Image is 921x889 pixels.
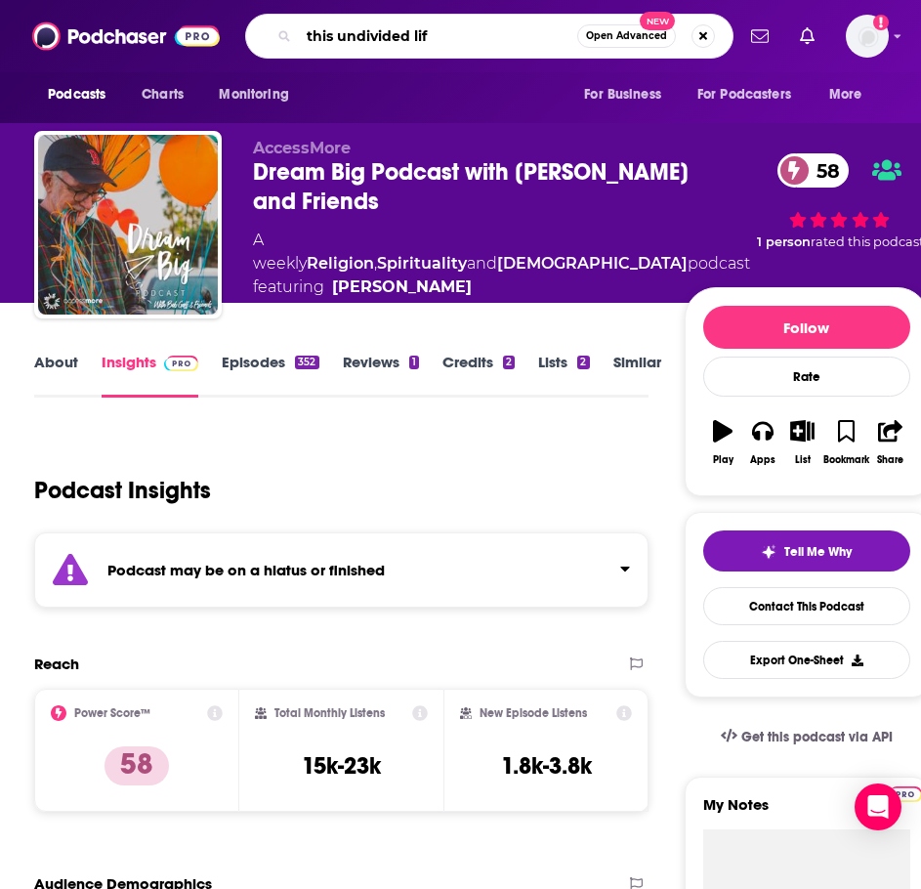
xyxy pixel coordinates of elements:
button: Play [703,407,743,478]
a: Get this podcast via API [705,713,908,761]
div: List [795,454,811,466]
span: Charts [142,81,184,108]
div: A weekly podcast [253,229,750,299]
a: [DEMOGRAPHIC_DATA] [497,254,688,273]
button: open menu [685,76,819,113]
div: 2 [577,356,589,369]
div: Open Intercom Messenger [855,783,901,830]
section: Click to expand status details [34,532,649,608]
div: 2 [503,356,515,369]
div: Rate [703,357,910,397]
button: open menu [816,76,887,113]
div: Share [877,454,903,466]
a: InsightsPodchaser Pro [102,353,198,398]
h3: 1.8k-3.8k [501,751,592,781]
a: Similar [613,353,661,398]
input: Search podcasts, credits, & more... [299,21,577,52]
span: , [374,254,377,273]
h2: New Episode Listens [480,706,587,720]
span: Podcasts [48,81,105,108]
svg: Add a profile image [873,15,889,30]
a: 58 [777,153,850,188]
span: Tell Me Why [784,544,852,560]
a: Charts [129,76,195,113]
button: open menu [570,76,686,113]
button: tell me why sparkleTell Me Why [703,530,910,571]
div: Apps [750,454,775,466]
button: Follow [703,306,910,349]
span: For Business [584,81,661,108]
a: Lists2 [538,353,589,398]
span: 58 [797,153,850,188]
button: Export One-Sheet [703,641,910,679]
div: 1 [409,356,419,369]
button: Show profile menu [846,15,889,58]
a: Religion [307,254,374,273]
span: AccessMore [253,139,351,157]
h3: 15k-23k [302,751,381,781]
h2: Reach [34,655,79,673]
span: featuring [253,275,750,299]
h2: Power Score™ [74,706,150,720]
span: New [640,12,675,30]
div: Play [713,454,733,466]
span: More [829,81,862,108]
p: 58 [105,746,169,785]
span: Logged in as GregKubie [846,15,889,58]
a: Show notifications dropdown [743,20,776,53]
a: Show notifications dropdown [792,20,822,53]
a: Episodes352 [222,353,318,398]
div: Bookmark [823,454,869,466]
button: Bookmark [822,407,870,478]
button: Open AdvancedNew [577,24,676,48]
a: About [34,353,78,398]
span: 1 person [757,234,811,249]
div: 352 [295,356,318,369]
img: User Profile [846,15,889,58]
button: List [782,407,822,478]
strong: Podcast may be on a hiatus or finished [107,561,385,579]
button: open menu [34,76,131,113]
span: Open Advanced [586,31,667,41]
a: Bob Goff [332,275,472,299]
img: Podchaser Pro [164,356,198,371]
h1: Podcast Insights [34,476,211,505]
span: For Podcasters [697,81,791,108]
img: tell me why sparkle [761,544,776,560]
button: Share [870,407,910,478]
h2: Total Monthly Listens [274,706,385,720]
a: Spirituality [377,254,467,273]
a: Credits2 [442,353,515,398]
a: Reviews1 [343,353,419,398]
img: Podchaser - Follow, Share and Rate Podcasts [32,18,220,55]
span: Get this podcast via API [741,729,893,745]
a: Contact This Podcast [703,587,910,625]
span: and [467,254,497,273]
img: Dream Big Podcast with Bob Goff and Friends [38,135,218,315]
button: Apps [742,407,782,478]
button: open menu [205,76,314,113]
span: Monitoring [219,81,288,108]
label: My Notes [703,795,910,829]
div: Search podcasts, credits, & more... [245,14,733,59]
